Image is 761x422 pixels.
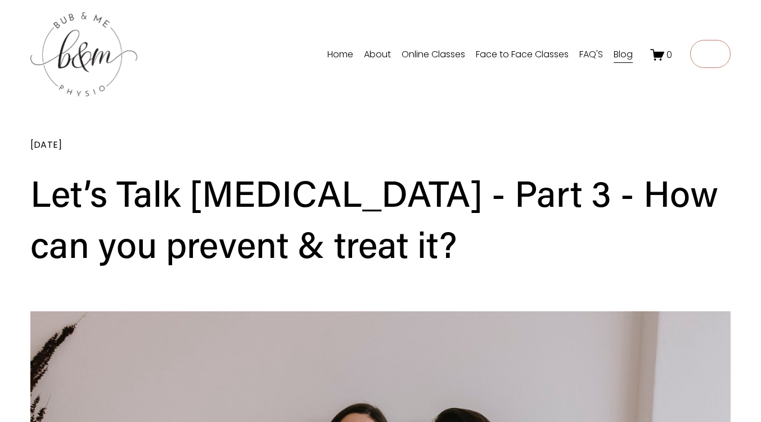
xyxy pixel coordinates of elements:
span: 0 [667,48,672,61]
a: Blog [614,46,633,64]
a: Face to Face Classes [476,46,569,64]
h1: Let’s Talk [MEDICAL_DATA] - Part 3 - How can you prevent & treat it? [30,167,731,269]
a: About [364,46,391,64]
span: [DATE] [30,138,62,151]
a: FAQ'S [579,46,603,64]
a: Home [327,46,353,64]
a: 0 items in cart [650,48,673,62]
img: bubandme [30,11,137,98]
a: Online Classes [402,46,465,64]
